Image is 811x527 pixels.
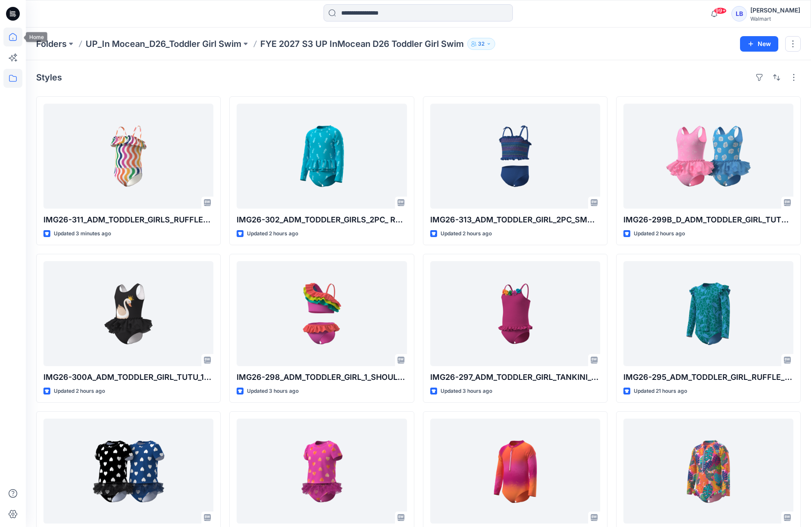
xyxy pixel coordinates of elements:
p: IMG26-311_ADM_TODDLER_GIRLS_RUFFLE_NECKLINE_1PC - UPDATED (1) [43,214,213,226]
p: IMG26-300A_ADM_TODDLER_GIRL_TUTU_1PC [43,371,213,383]
span: 99+ [714,7,727,14]
button: New [740,36,778,52]
a: IMG26-294A_B_ADM_TODDLER_GIRL_PUFF_SLV_RG_AND_RUFFLE_SCOOP_BOTTOM [43,419,213,524]
p: IMG26-297_ADM_TODDLER_GIRL_TANKINI_WITH_3D_ROSETTES [430,371,600,383]
div: [PERSON_NAME] [750,5,800,15]
p: Updated 3 hours ago [441,387,492,396]
p: Updated 2 hours ago [441,229,492,238]
a: IMG26-289_ADM_TODDLER_GIRL_LS_ZIP_ONE PIECE_W_RUFFLES [623,419,793,524]
p: Updated 3 hours ago [247,387,299,396]
a: IMG26-302_ADM_TODDLER_GIRLS_2PC_ RUFFLE_RG_W_SCOOP_BTTM [237,104,407,209]
a: Folders [36,38,67,50]
p: Updated 2 hours ago [634,229,685,238]
a: UP_In Mocean_D26_Toddler Girl Swim [86,38,241,50]
button: 32 [467,38,495,50]
a: IMG26-311_ADM_TODDLER_GIRLS_RUFFLE_NECKLINE_1PC - UPDATED (1) [43,104,213,209]
p: IMG26-302_ADM_TODDLER_GIRLS_2PC_ RUFFLE_RG_W_SCOOP_BTTM [237,214,407,226]
p: 32 [478,39,484,49]
a: IMG26-300A_ADM_TODDLER_GIRL_TUTU_1PC [43,261,213,366]
a: IMG26-295_ADM_TODDLER_GIRL_RUFFLE_RG_SET [623,261,793,366]
p: Updated 2 hours ago [54,387,105,396]
h4: Styles [36,72,62,83]
a: IMG26-297_ADM_TODDLER_GIRL_TANKINI_WITH_3D_ROSETTES [430,261,600,366]
div: Walmart [750,15,800,22]
p: IMG26-313_ADM_TODDLER_GIRL_2PC_SMOCKED_MIDKINI_W_SCOOP_BOTTOM [430,214,600,226]
a: IMG26-293_ADM_TODDLER_GIRL_PUFF_SLV_RG_AND_RUFFLE_SCOOP_BOTTOM [237,419,407,524]
p: Updated 2 hours ago [247,229,298,238]
a: IMG26-290_ADM_TODDLER_GIRL_FASHION_ZIP_1PC_RASHGUARD [430,419,600,524]
p: IMG26-299B_D_ADM_TODDLER_GIRL_TUTU_1PC [623,214,793,226]
p: IMG26-298_ADM_TODDLER_GIRL_1_SHOULDER_BIKINI_W_RUFFLE_SCOOP_BOTTOM [237,371,407,383]
a: IMG26-299B_D_ADM_TODDLER_GIRL_TUTU_1PC [623,104,793,209]
a: IMG26-298_ADM_TODDLER_GIRL_1_SHOULDER_BIKINI_W_RUFFLE_SCOOP_BOTTOM [237,261,407,366]
p: Updated 3 minutes ago [54,229,111,238]
a: IMG26-313_ADM_TODDLER_GIRL_2PC_SMOCKED_MIDKINI_W_SCOOP_BOTTOM [430,104,600,209]
div: LB [731,6,747,22]
p: FYE 2027 S3 UP InMocean D26 Toddler Girl Swim [260,38,464,50]
p: IMG26-295_ADM_TODDLER_GIRL_RUFFLE_RG_SET [623,371,793,383]
p: Updated 21 hours ago [634,387,687,396]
